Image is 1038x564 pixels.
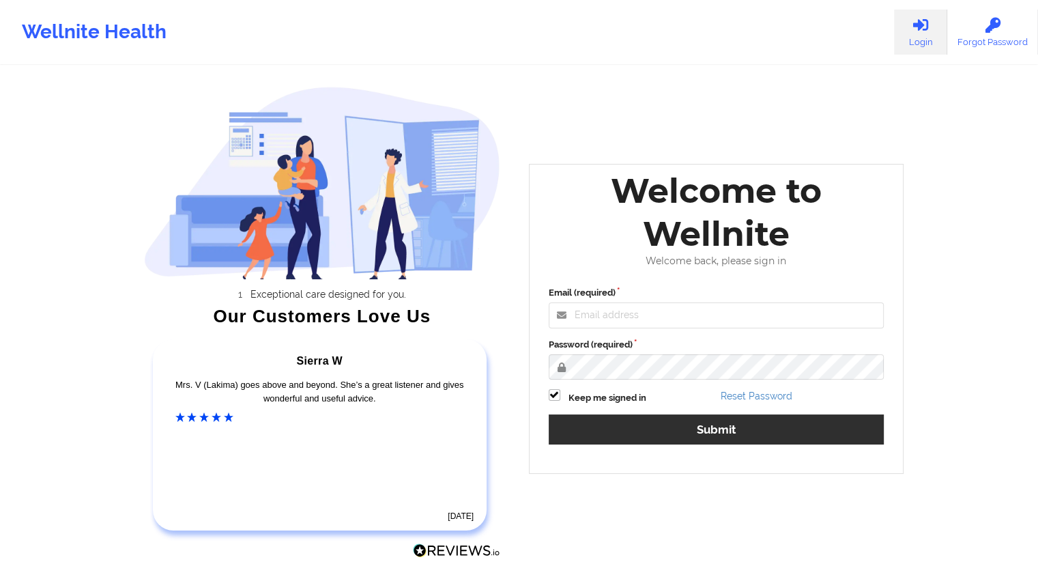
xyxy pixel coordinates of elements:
button: Submit [549,414,884,444]
img: wellnite-auth-hero_200.c722682e.png [144,86,500,279]
a: Reset Password [721,391,792,401]
a: Login [894,10,947,55]
label: Password (required) [549,338,884,352]
a: Forgot Password [947,10,1038,55]
li: Exceptional care designed for you. [156,289,500,300]
input: Email address [549,302,884,328]
time: [DATE] [448,511,474,521]
div: Mrs. V (Lakima) goes above and beyond. She’s a great listener and gives wonderful and useful advice. [175,378,465,406]
label: Email (required) [549,286,884,300]
div: Welcome back, please sign in [539,255,894,267]
span: Sierra W [297,355,343,367]
label: Keep me signed in [568,391,646,405]
a: Reviews.io Logo [413,544,500,561]
div: Welcome to Wellnite [539,169,894,255]
img: Reviews.io Logo [413,544,500,558]
div: Our Customers Love Us [144,309,500,323]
